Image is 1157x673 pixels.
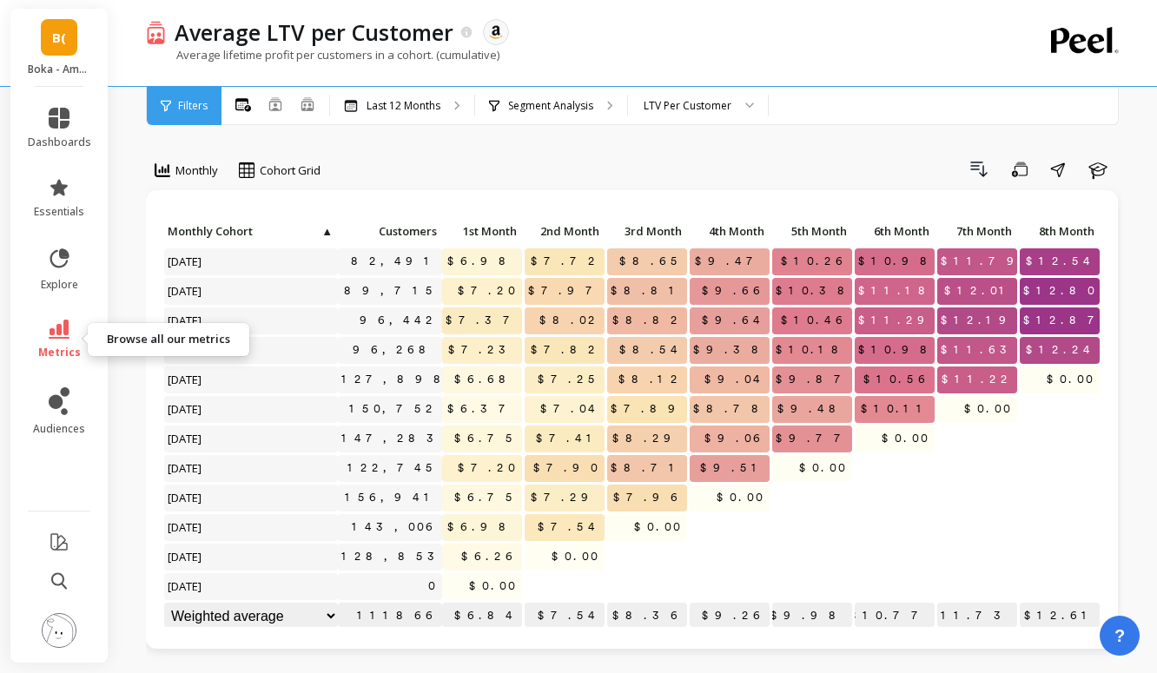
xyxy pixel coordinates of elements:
span: $7.23 [445,337,522,363]
span: $0.00 [631,514,687,540]
span: [DATE] [164,573,207,599]
span: $7.82 [527,337,605,363]
span: $11.29 [855,307,941,333]
span: $0.00 [548,544,605,570]
a: 147,283 [338,426,450,452]
div: Toggle SortBy [771,219,854,246]
span: [DATE] [164,514,207,540]
span: $9.66 [698,278,770,304]
span: 4th Month [693,224,764,238]
span: $8.12 [615,366,687,393]
span: $10.98 [855,248,943,274]
span: [DATE] [164,396,207,422]
p: Segment Analysis [508,99,593,113]
span: Monthly Cohort [168,224,320,238]
span: $10.98 [855,337,943,363]
a: 89,715 [340,278,442,304]
p: Last 12 Months [367,99,440,113]
img: profile picture [42,613,76,648]
img: api.amazon.svg [488,24,504,40]
p: 3rd Month [607,219,687,243]
span: $8.29 [609,426,687,452]
span: $8.82 [609,307,687,333]
span: $6.98 [444,248,522,274]
a: 150,752 [346,396,442,422]
span: $0.00 [961,396,1017,422]
span: $7.54 [534,514,605,540]
span: ? [1114,624,1125,648]
p: $10.77 [855,603,935,629]
span: $0.00 [466,573,522,599]
span: [DATE] [164,337,207,363]
span: $6.26 [458,544,522,570]
a: 143,006 [348,514,442,540]
span: $7.29 [527,485,605,511]
div: Toggle SortBy [1019,219,1101,246]
p: Monthly Cohort [164,219,338,243]
span: Monthly [175,162,218,179]
span: $9.87 [772,366,857,393]
p: Customers [338,219,442,243]
span: $10.26 [777,248,852,274]
p: 2nd Month [525,219,605,243]
p: Boka - Amazon (Essor) [28,63,91,76]
p: 5th Month [772,219,852,243]
a: 128,853 [338,544,451,570]
span: $7.41 [532,426,605,452]
span: $12.87 [1020,307,1111,333]
div: Toggle SortBy [524,219,606,246]
span: [DATE] [164,366,207,393]
span: $8.54 [616,337,687,363]
span: $9.47 [691,248,770,274]
span: $11.79 [937,248,1030,274]
span: Customers [341,224,437,238]
div: Toggle SortBy [854,219,936,246]
span: [DATE] [164,455,207,481]
div: Toggle SortBy [936,219,1019,246]
span: [DATE] [164,278,207,304]
span: 5th Month [776,224,847,238]
span: $7.72 [527,248,605,274]
span: 2nd Month [528,224,599,238]
span: $9.64 [698,307,770,333]
p: $12.61 [1020,603,1100,629]
span: $7.89 [607,396,691,422]
span: $6.68 [451,366,522,393]
p: 4th Month [690,219,770,243]
span: $9.51 [697,455,770,481]
div: Toggle SortBy [441,219,524,246]
span: $0.00 [713,485,770,511]
span: 8th Month [1023,224,1094,238]
span: 6th Month [858,224,929,238]
span: $12.19 [937,307,1022,333]
span: $6.98 [444,514,522,540]
span: $0.00 [796,455,852,481]
span: $10.18 [772,337,855,363]
p: 1st Month [442,219,522,243]
span: $9.06 [701,426,770,452]
span: $11.63 [937,337,1023,363]
span: $9.48 [774,396,852,422]
p: 7th Month [937,219,1017,243]
span: $8.71 [607,455,687,481]
div: Toggle SortBy [689,219,771,246]
span: essentials [34,205,84,219]
span: $7.20 [454,278,522,304]
span: explore [41,278,78,292]
span: $8.78 [690,396,775,422]
span: 3rd Month [611,224,682,238]
span: $12.01 [941,278,1017,304]
span: $0.00 [1043,366,1100,393]
p: $9.26 [690,603,770,629]
span: [DATE] [164,544,207,570]
span: metrics [38,346,81,360]
span: $6.75 [451,426,522,452]
span: $7.90 [530,455,605,481]
span: $12.24 [1022,337,1100,363]
span: [DATE] [164,248,207,274]
button: ? [1100,616,1140,656]
span: 7th Month [941,224,1012,238]
span: $11.18 [855,278,942,304]
span: $12.80 [1020,278,1101,304]
p: Average lifetime profit per customers in a cohort. (cumulative) [146,47,499,63]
